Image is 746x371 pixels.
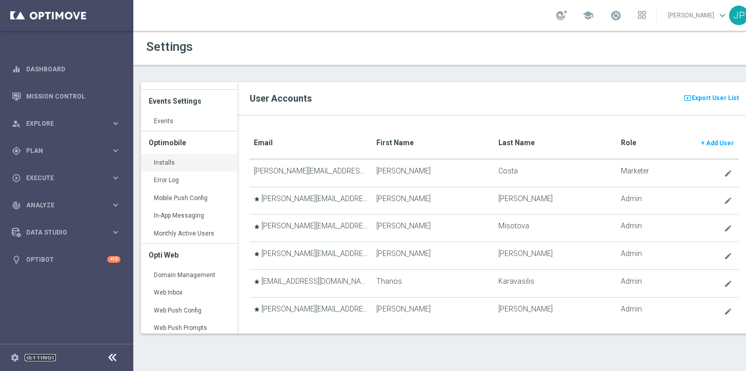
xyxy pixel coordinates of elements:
td: Karavasilis [494,269,616,297]
td: [PERSON_NAME] [494,242,616,270]
i: keyboard_arrow_right [111,146,120,155]
span: Admin [621,222,642,230]
i: keyboard_arrow_right [111,227,120,237]
button: lightbulb Optibot +10 [11,256,121,264]
td: [PERSON_NAME][EMAIL_ADDRESS][PERSON_NAME][DOMAIN_NAME] [250,242,372,270]
td: [PERSON_NAME][EMAIL_ADDRESS][PERSON_NAME][DOMAIN_NAME] [250,187,372,214]
span: Admin [621,194,642,203]
button: Mission Control [11,92,121,101]
i: create [724,224,732,232]
i: create [724,280,732,288]
span: Admin [621,305,642,314]
button: play_circle_outline Execute keyboard_arrow_right [11,174,121,182]
span: Marketer [621,167,649,175]
div: Data Studio [12,228,111,237]
div: Dashboard [12,55,120,83]
i: star [254,251,260,257]
td: [PERSON_NAME] [372,214,494,242]
i: keyboard_arrow_right [111,200,120,210]
h1: Settings [146,40,438,54]
i: create [724,169,732,178]
a: Web Push Config [141,302,237,320]
translate: Role [621,139,636,147]
a: Web Inbox [141,284,237,302]
h3: Optimobile [149,131,230,154]
button: equalizer Dashboard [11,65,121,73]
i: person_search [12,119,21,128]
td: Misotova [494,214,616,242]
td: [PERSON_NAME] [372,242,494,270]
td: [PERSON_NAME] [372,187,494,214]
div: +10 [107,256,120,263]
td: [PERSON_NAME][EMAIL_ADDRESS][DOMAIN_NAME] [250,214,372,242]
a: Monthly Active Users [141,225,237,243]
div: Optibot [12,246,120,273]
button: gps_fixed Plan keyboard_arrow_right [11,147,121,155]
a: Domain Management [141,266,237,285]
i: gps_fixed [12,146,21,155]
div: Execute [12,173,111,183]
span: Admin [621,277,642,286]
button: track_changes Analyze keyboard_arrow_right [11,201,121,209]
button: Data Studio keyboard_arrow_right [11,228,121,237]
a: Events [141,112,237,131]
a: Web Push Prompts [141,319,237,338]
div: Explore [12,119,111,128]
a: In-App Messaging [141,207,237,225]
h2: User Accounts [250,92,739,105]
td: Thanos [372,269,494,297]
a: [PERSON_NAME]keyboard_arrow_down [667,8,729,23]
i: star [254,279,260,285]
span: + [701,140,704,147]
div: Analyze [12,201,111,210]
i: present_to_all [683,93,692,103]
i: create [724,252,732,260]
i: track_changes [12,201,21,210]
h3: Events Settings [149,90,230,112]
span: Execute [26,175,111,181]
td: [PERSON_NAME][EMAIL_ADDRESS][PERSON_NAME][DOMAIN_NAME] [250,297,372,325]
i: play_circle_outline [12,173,21,183]
span: Explore [26,121,111,127]
i: star [254,196,260,202]
a: Settings [25,355,56,361]
span: school [582,10,594,21]
td: [PERSON_NAME] [494,187,616,214]
td: [PERSON_NAME] [494,297,616,325]
h3: Opti Web [149,244,230,266]
td: [PERSON_NAME] [372,297,494,325]
translate: Last Name [498,139,535,147]
a: Dashboard [26,55,120,83]
a: Installs [141,154,237,172]
i: keyboard_arrow_right [111,173,120,183]
span: Data Studio [26,229,111,236]
i: lightbulb [12,255,21,264]
i: star [254,306,260,313]
td: Costa [494,159,616,187]
i: settings [10,353,19,362]
i: create [724,307,732,316]
td: [EMAIL_ADDRESS][DOMAIN_NAME] [250,269,372,297]
i: keyboard_arrow_right [111,119,120,128]
span: Plan [26,148,111,154]
a: Mission Control [26,83,120,110]
div: Plan [12,146,111,155]
a: Error Log [141,171,237,190]
span: keyboard_arrow_down [717,10,728,21]
td: [PERSON_NAME] [372,159,494,187]
span: Analyze [26,202,111,208]
span: Export User List [692,92,739,104]
span: Admin [621,249,642,258]
span: Add User [706,140,734,147]
i: create [724,197,732,205]
button: person_search Explore keyboard_arrow_right [11,120,121,128]
i: star [254,224,260,230]
i: equalizer [12,65,21,74]
div: Mission Control [12,83,120,110]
